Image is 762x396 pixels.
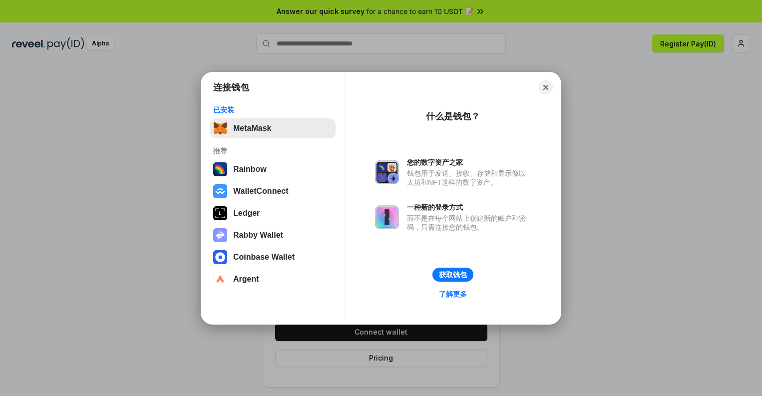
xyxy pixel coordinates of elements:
div: 一种新的登录方式 [407,203,531,212]
button: Rabby Wallet [210,225,336,245]
img: svg+xml,%3Csvg%20xmlns%3D%22http%3A%2F%2Fwww.w3.org%2F2000%2Fsvg%22%20width%3D%2228%22%20height%3... [213,206,227,220]
div: Rabby Wallet [233,231,283,240]
img: svg+xml,%3Csvg%20width%3D%2228%22%20height%3D%2228%22%20viewBox%3D%220%200%2028%2028%22%20fill%3D... [213,184,227,198]
div: 而不是在每个网站上创建新的账户和密码，只需连接您的钱包。 [407,214,531,232]
button: Close [539,80,553,94]
div: 了解更多 [439,290,467,299]
button: Argent [210,269,336,289]
img: svg+xml,%3Csvg%20width%3D%22120%22%20height%3D%22120%22%20viewBox%3D%220%200%20120%20120%22%20fil... [213,162,227,176]
button: Rainbow [210,159,336,179]
div: Rainbow [233,165,267,174]
div: Coinbase Wallet [233,253,295,262]
a: 了解更多 [433,288,473,301]
img: svg+xml,%3Csvg%20xmlns%3D%22http%3A%2F%2Fwww.w3.org%2F2000%2Fsvg%22%20fill%3D%22none%22%20viewBox... [213,228,227,242]
div: 推荐 [213,146,333,155]
button: MetaMask [210,118,336,138]
div: Argent [233,275,259,284]
button: WalletConnect [210,181,336,201]
div: MetaMask [233,124,271,133]
div: 获取钱包 [439,270,467,279]
div: Ledger [233,209,260,218]
button: Coinbase Wallet [210,247,336,267]
div: WalletConnect [233,187,289,196]
button: Ledger [210,203,336,223]
img: svg+xml,%3Csvg%20xmlns%3D%22http%3A%2F%2Fwww.w3.org%2F2000%2Fsvg%22%20fill%3D%22none%22%20viewBox... [375,160,399,184]
h1: 连接钱包 [213,81,249,93]
img: svg+xml,%3Csvg%20width%3D%2228%22%20height%3D%2228%22%20viewBox%3D%220%200%2028%2028%22%20fill%3D... [213,250,227,264]
img: svg+xml,%3Csvg%20fill%3D%22none%22%20height%3D%2233%22%20viewBox%3D%220%200%2035%2033%22%20width%... [213,121,227,135]
button: 获取钱包 [432,268,473,282]
div: 您的数字资产之家 [407,158,531,167]
img: svg+xml,%3Csvg%20width%3D%2228%22%20height%3D%2228%22%20viewBox%3D%220%200%2028%2028%22%20fill%3D... [213,272,227,286]
div: 已安装 [213,105,333,114]
img: svg+xml,%3Csvg%20xmlns%3D%22http%3A%2F%2Fwww.w3.org%2F2000%2Fsvg%22%20fill%3D%22none%22%20viewBox... [375,205,399,229]
div: 钱包用于发送、接收、存储和显示像以太坊和NFT这样的数字资产。 [407,169,531,187]
div: 什么是钱包？ [426,110,480,122]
